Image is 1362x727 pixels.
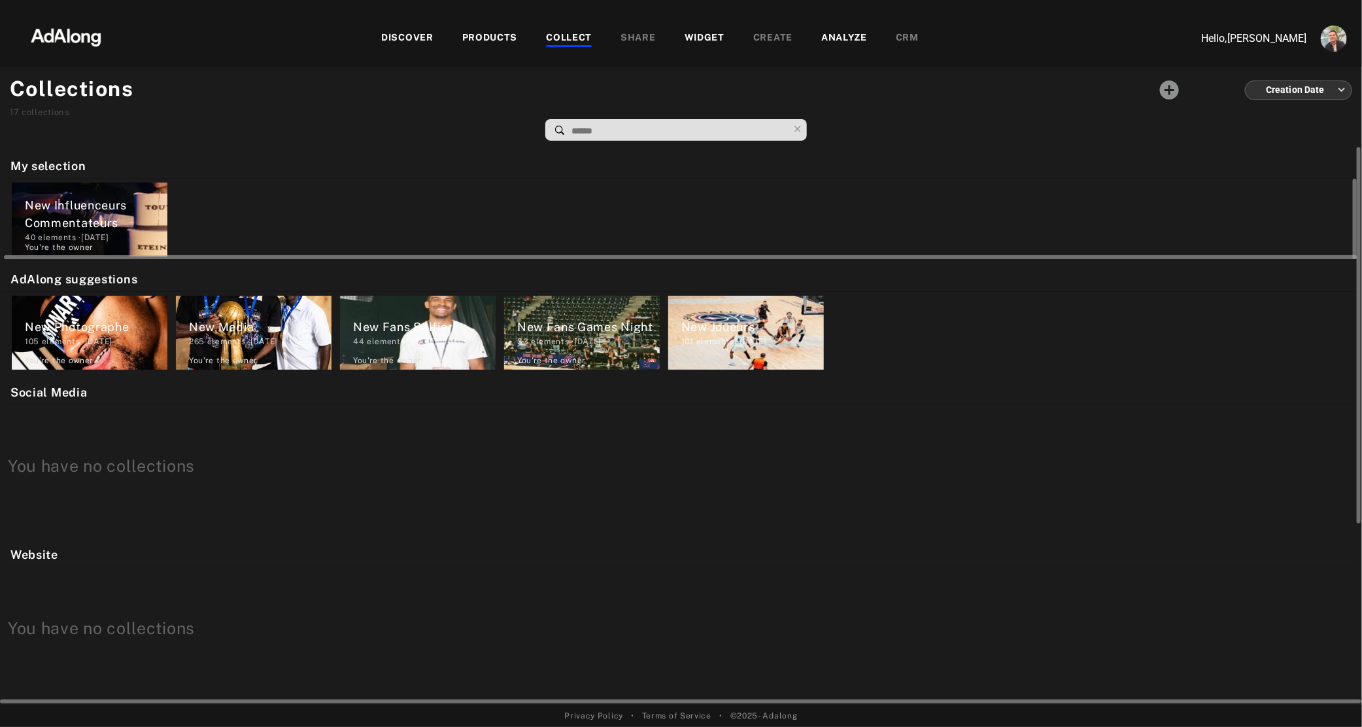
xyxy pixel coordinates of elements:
div: elements · [DATE] [517,336,660,347]
div: COLLECT [546,31,592,46]
div: elements · [DATE] [681,336,824,347]
div: New Fans Games Night [517,318,660,336]
h2: Social Media [10,383,1358,401]
h1: Collections [10,73,134,105]
div: WIDGET [685,31,724,46]
div: New Joueurs [681,318,824,336]
button: Account settings [1318,22,1350,55]
a: Terms of Service [642,710,711,722]
div: ANALYZE [821,31,867,46]
span: © 2025 - Adalong [730,710,798,722]
div: collections [10,106,134,119]
div: New Photographe [25,318,167,336]
div: New Fans Selfie44 elements ·[DATE]You're the owner [336,292,500,374]
div: You're the owner [517,355,586,366]
span: 101 [681,337,694,346]
h2: My selection [10,157,1358,175]
div: New Influenceurs Commentateurs40 elements ·[DATE]You're the owner [8,179,171,260]
iframe: Chat Widget [1297,664,1362,727]
h2: Website [10,546,1358,563]
button: Add a collecton [1153,73,1186,107]
div: New Media [189,318,332,336]
div: New Fans Selfie [353,318,496,336]
span: 40 [25,233,35,242]
span: 33 [517,337,528,346]
span: 44 [353,337,364,346]
div: You're the owner [681,355,750,366]
div: You're the owner [189,355,258,366]
div: You're the owner [25,355,94,366]
span: • [719,710,723,722]
p: Hello, [PERSON_NAME] [1176,31,1307,46]
img: 63233d7d88ed69de3c212112c67096b6.png [9,16,124,56]
span: 265 [189,337,205,346]
span: 105 [25,337,39,346]
div: elements · [DATE] [25,336,167,347]
div: SHARE [621,31,656,46]
div: New Media265 elements ·[DATE]You're the owner [172,292,335,374]
div: New Influenceurs Commentateurs [25,196,167,232]
span: 17 [10,107,19,117]
a: Privacy Policy [564,710,623,722]
img: ACg8ocLjEk1irI4XXb49MzUGwa4F_C3PpCyg-3CPbiuLEZrYEA=s96-c [1321,26,1347,52]
span: • [631,710,634,722]
div: elements · [DATE] [25,232,167,243]
div: Creation Date [1257,73,1346,107]
div: New Photographe105 elements ·[DATE]You're the owner [8,292,171,374]
div: CRM [896,31,919,46]
div: CREATE [753,31,792,46]
div: You're the owner [25,241,94,253]
div: PRODUCTS [462,31,518,46]
div: New Joueurs101 elements ·[DATE]You're the owner [664,292,828,374]
div: DISCOVER [381,31,434,46]
div: New Fans Games Night33 elements ·[DATE]You're the owner [500,292,664,374]
h2: AdAlong suggestions [10,270,1358,288]
div: elements · [DATE] [189,336,332,347]
div: elements · [DATE] [353,336,496,347]
div: You're the owner [353,355,422,366]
